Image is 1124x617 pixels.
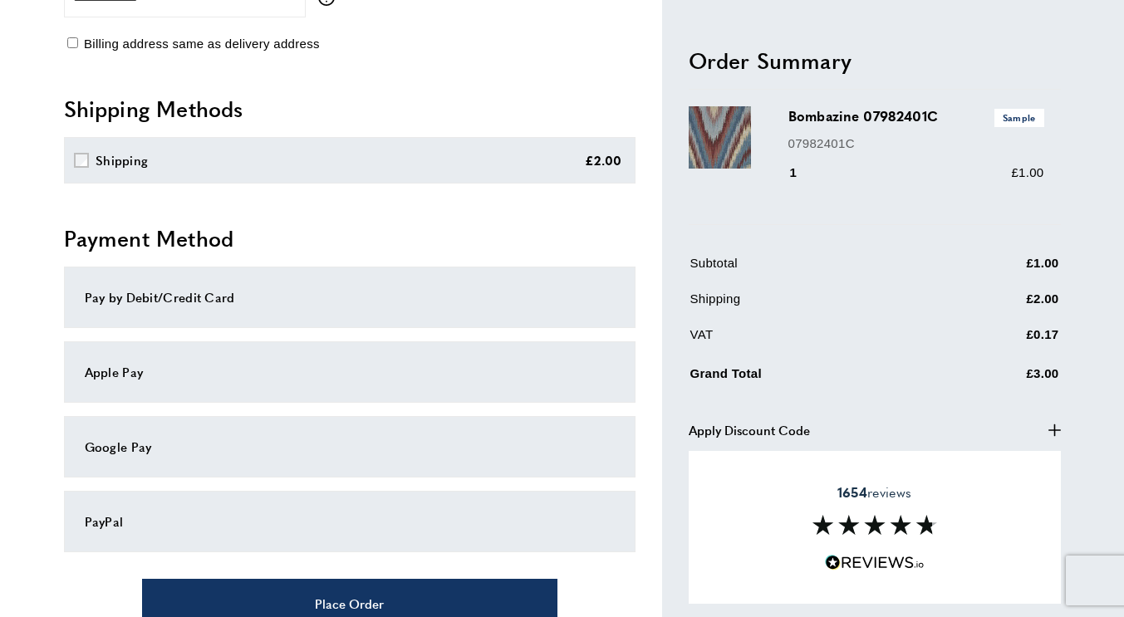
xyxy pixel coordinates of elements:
[812,515,937,535] img: Reviews section
[1011,165,1043,179] span: £1.00
[689,106,751,169] img: Bombazine 07982401C
[689,419,810,439] span: Apply Discount Code
[64,223,636,253] h2: Payment Method
[825,555,925,570] img: Reviews.io 5 stars
[994,109,1044,126] span: Sample
[85,362,615,382] div: Apple Pay
[837,484,911,501] span: reviews
[945,360,1059,396] td: £3.00
[945,289,1059,321] td: £2.00
[585,150,622,170] div: £2.00
[85,512,615,531] div: PayPal
[788,163,821,183] div: 1
[96,150,148,170] div: Shipping
[85,287,615,307] div: Pay by Debit/Credit Card
[84,37,320,51] span: Billing address same as delivery address
[64,94,636,124] h2: Shipping Methods
[945,325,1059,357] td: £0.17
[788,133,1044,153] p: 07982401C
[67,37,78,48] input: Billing address same as delivery address
[788,106,1044,126] h3: Bombazine 07982401C
[690,253,943,286] td: Subtotal
[945,253,1059,286] td: £1.00
[837,482,867,502] strong: 1654
[689,45,1061,75] h2: Order Summary
[690,289,943,321] td: Shipping
[690,325,943,357] td: VAT
[85,437,615,457] div: Google Pay
[690,360,943,396] td: Grand Total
